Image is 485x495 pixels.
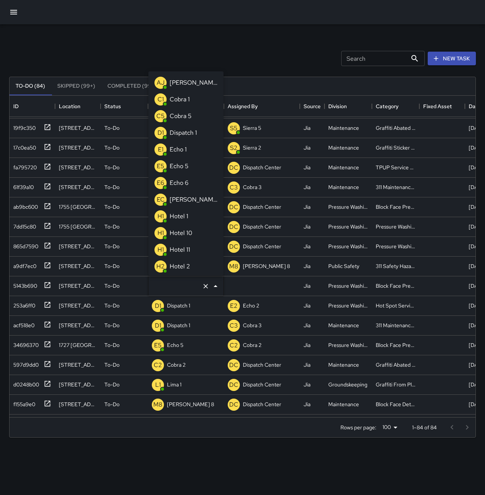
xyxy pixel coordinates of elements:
[229,163,238,172] p: DC
[304,341,310,349] div: Jia
[13,96,19,117] div: ID
[376,144,416,151] div: Graffiti Sticker Abated Small
[156,112,165,121] p: C5
[376,124,416,132] div: Graffiti Abated Large
[104,203,120,211] p: To-Do
[376,243,416,250] div: Pressure Washing Hotspot List Completed
[59,183,97,191] div: 827 Broadway
[423,96,452,117] div: Fixed Asset
[304,322,310,329] div: Jia
[59,302,97,309] div: 351 17th Street
[170,195,217,204] p: [PERSON_NAME]
[376,361,416,369] div: Graffiti Abated Large
[10,220,36,230] div: 7dd15c80
[229,400,238,409] p: DC
[304,262,310,270] div: Jia
[104,144,120,151] p: To-Do
[229,242,238,251] p: DC
[101,96,148,117] div: Status
[376,183,416,191] div: 311 Maintenance Related Issue Reported
[101,77,162,95] button: Completed (99+)
[243,223,281,230] p: Dispatch Center
[170,95,190,104] p: Cobra 1
[304,302,310,309] div: Jia
[328,96,347,117] div: Division
[230,183,238,192] p: C3
[10,161,37,171] div: fa795720
[104,322,120,329] p: To-Do
[379,422,400,433] div: 100
[304,203,310,211] div: Jia
[157,178,164,188] p: E6
[328,302,368,309] div: Pressure Washing
[155,321,161,330] p: D1
[59,124,97,132] div: 1711 Harrison Street
[328,262,359,270] div: Public Safety
[376,341,416,349] div: Block Face Pressure Washed
[170,78,217,87] p: [PERSON_NAME]
[157,162,164,171] p: E5
[148,96,224,117] div: Assigned To
[10,358,39,369] div: 597d9dd0
[157,229,164,238] p: H1
[200,281,211,292] button: Clear
[300,96,324,117] div: Source
[376,381,416,388] div: Graffiti From Planter Removed
[104,243,120,250] p: To-Do
[328,282,368,290] div: Pressure Washing
[376,322,416,329] div: 311 Maintenance Related Issue Reported
[104,164,120,171] p: To-Do
[155,301,161,311] p: D1
[154,361,162,370] p: C2
[328,223,368,230] div: Pressure Washing
[59,282,97,290] div: 510 16th Street
[59,96,80,117] div: Location
[170,212,188,221] p: Hotel 1
[167,302,190,309] p: Dispatch 1
[59,400,97,408] div: 1701 Broadway
[328,203,368,211] div: Pressure Washing
[167,400,214,408] p: [PERSON_NAME] 8
[155,380,161,389] p: L1
[167,361,186,369] p: Cobra 2
[10,299,35,309] div: 253a6ff0
[104,183,120,191] p: To-Do
[51,77,101,95] button: Skipped (99+)
[328,361,359,369] div: Maintenance
[10,121,36,132] div: 19f9c350
[104,282,120,290] p: To-Do
[328,341,368,349] div: Pressure Washing
[59,262,97,270] div: 1703 Telegraph Avenue
[304,96,321,117] div: Source
[170,262,190,271] p: Hotel 2
[59,381,97,388] div: 1900 Telegraph Avenue
[376,400,416,408] div: Block Face Detailed
[59,361,97,369] div: 230 Bay Place
[10,180,34,191] div: 61f39a10
[230,301,238,311] p: E2
[10,240,38,250] div: 865d7590
[104,381,120,388] p: To-Do
[157,78,165,87] p: AJ
[157,245,164,254] p: H1
[243,341,261,349] p: Cobra 2
[229,222,238,232] p: DC
[9,96,55,117] div: ID
[328,183,359,191] div: Maintenance
[167,341,183,349] p: Echo 5
[243,243,281,250] p: Dispatch Center
[304,361,310,369] div: Jia
[170,128,197,137] p: Dispatch 1
[328,243,368,250] div: Pressure Washing
[230,143,238,153] p: S2
[10,141,36,151] div: 17c0ea50
[224,96,300,117] div: Assigned By
[328,322,359,329] div: Maintenance
[158,145,164,154] p: E1
[328,400,359,408] div: Maintenance
[229,361,238,370] p: DC
[157,212,164,221] p: H1
[376,203,416,211] div: Block Face Pressure Washed
[10,338,39,349] div: 34696370
[167,381,181,388] p: Lima 1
